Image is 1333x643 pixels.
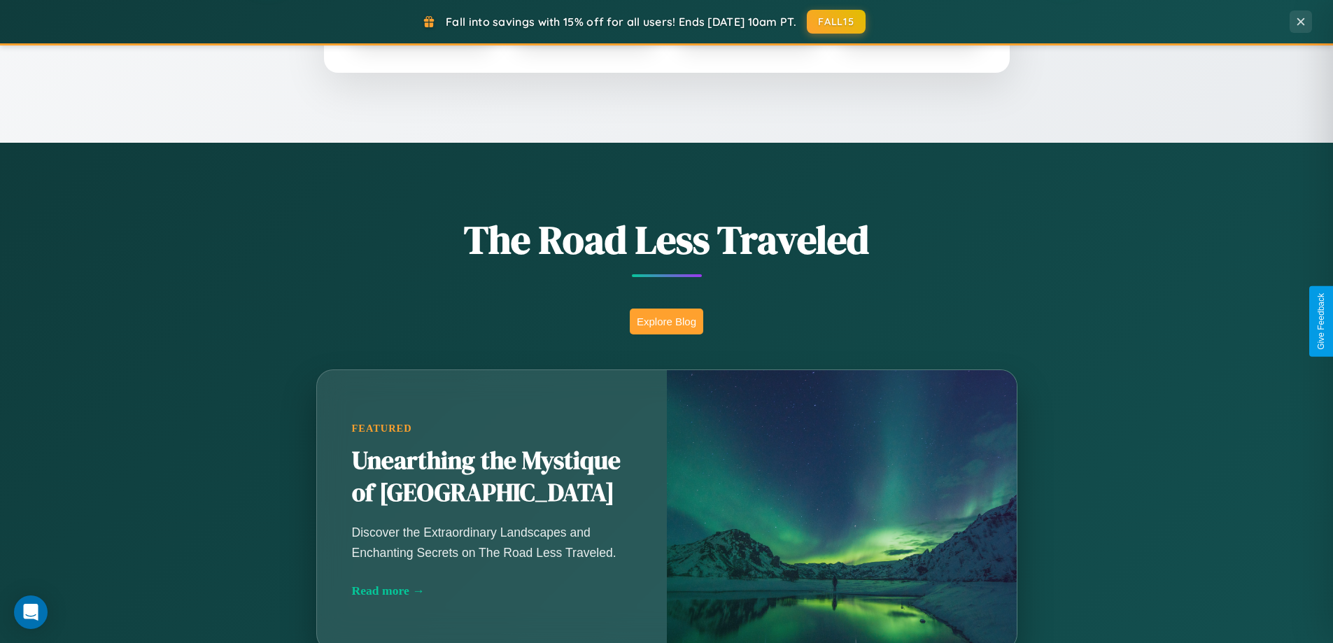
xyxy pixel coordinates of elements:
button: FALL15 [807,10,866,34]
div: Featured [352,423,632,434]
div: Read more → [352,584,632,598]
button: Explore Blog [630,309,703,334]
p: Discover the Extraordinary Landscapes and Enchanting Secrets on The Road Less Traveled. [352,523,632,562]
span: Fall into savings with 15% off for all users! Ends [DATE] 10am PT. [446,15,796,29]
h2: Unearthing the Mystique of [GEOGRAPHIC_DATA] [352,445,632,509]
div: Give Feedback [1316,293,1326,350]
h1: The Road Less Traveled [247,213,1087,267]
div: Open Intercom Messenger [14,595,48,629]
